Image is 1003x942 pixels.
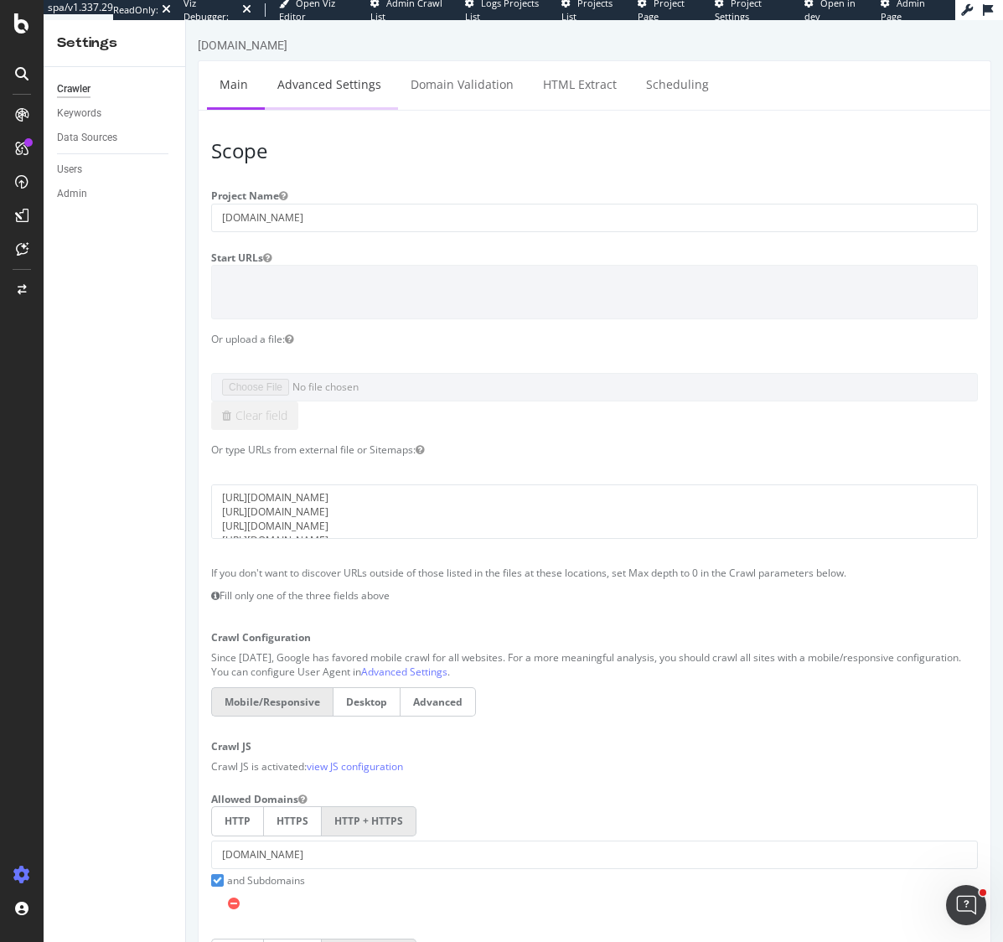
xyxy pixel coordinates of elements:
[57,185,173,203] a: Admin
[13,766,133,786] label: Allowed Domains
[121,739,217,753] a: view JS configuration
[13,422,804,437] div: Or type URLs from external file or Sitemaps:
[93,168,101,183] button: Project Name
[25,644,792,659] p: You can configure User Agent in .
[25,624,792,644] p: Since [DATE], Google has favored mobile crawl for all websites. For a more meaningful analysis, y...
[77,230,85,245] button: Start URLs
[25,464,792,519] textarea: [URL][DOMAIN_NAME] [URL][DOMAIN_NAME] [URL][DOMAIN_NAME] [URL][DOMAIN_NAME] [URL][DOMAIN_NAME] [U...
[13,225,98,245] label: Start URLs
[344,41,443,87] a: HTML Extract
[25,853,119,867] label: and Subdomains
[113,3,158,17] div: ReadOnly:
[13,713,78,733] label: Crawl JS
[175,644,261,659] a: Advanced Settings
[13,312,804,326] div: Or upload a file:
[57,129,117,147] div: Data Sources
[57,161,173,179] a: Users
[147,667,215,696] label: Desktop
[25,546,792,560] p: If you don't want to discover URLs outside of those listed in the files at these locations, set M...
[13,163,114,183] label: Project Name
[25,667,147,696] label: Mobile/Responsive
[57,105,173,122] a: Keywords
[57,80,90,98] div: Crawler
[212,41,340,87] a: Domain Validation
[57,129,173,147] a: Data Sources
[13,604,137,624] label: Crawl Configuration
[79,41,208,87] a: Advanced Settings
[57,105,101,122] div: Keywords
[447,41,535,87] a: Scheduling
[25,733,792,753] p: Crawl JS is activated:
[21,41,75,87] a: Main
[112,772,121,786] button: Allowed Domains
[12,17,101,34] div: [DOMAIN_NAME]
[57,185,87,203] div: Admin
[215,667,290,696] label: Advanced
[57,161,82,179] div: Users
[57,34,172,53] div: Settings
[25,568,792,582] p: Fill only one of the three fields above
[25,120,792,142] h3: Scope
[57,80,173,98] a: Crawler
[946,885,986,925] iframe: Intercom live chat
